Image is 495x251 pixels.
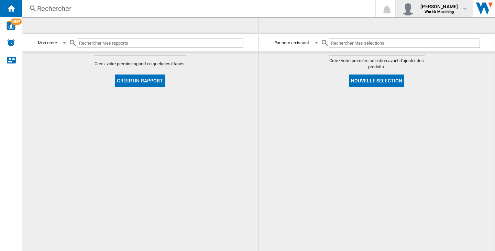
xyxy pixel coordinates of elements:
img: alerts-logo.svg [7,38,15,47]
span: Créez votre première sélection avant d'ajouter des produits. [329,58,425,70]
span: Créez votre premier rapport en quelques étapes. [95,61,185,67]
div: Mon ordre [38,40,57,45]
input: Rechercher Mes rapports [77,38,243,48]
input: Rechercher Mes sélections [329,38,480,48]
span: [PERSON_NAME] [420,3,458,10]
img: wise-card.svg [7,21,15,30]
img: profile.jpg [401,2,415,15]
button: Nouvelle selection [349,75,405,87]
b: Workit Matching [425,10,454,14]
button: Créer un rapport [115,75,165,87]
div: Rechercher [37,4,357,13]
span: NEW [11,19,22,25]
div: Par nom croissant [274,40,309,45]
